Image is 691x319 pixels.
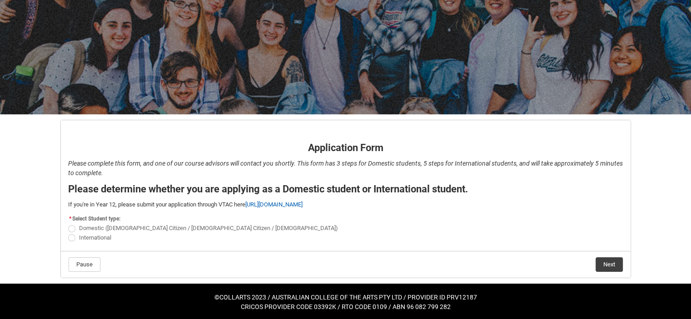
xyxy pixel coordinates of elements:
[79,234,111,241] span: International
[79,225,338,231] span: Domestic ([DEMOGRAPHIC_DATA] Citizen / [DEMOGRAPHIC_DATA] Citizen / [DEMOGRAPHIC_DATA])
[69,257,100,272] button: Pause
[68,127,153,135] strong: Application Form - Page 1
[596,257,623,272] button: Next
[68,200,623,209] p: If you're in Year 12, please submit your application through VTAC here
[308,142,383,153] strong: Application Form
[72,216,120,222] span: Select Student type:
[60,120,631,278] article: REDU_Application_Form_for_Applicant flow
[68,183,468,195] strong: Please determine whether you are applying as a Domestic student or International student.
[245,201,303,208] a: [URL][DOMAIN_NAME]
[69,216,71,222] abbr: required
[68,160,623,177] em: Please complete this form, and one of our course advisors will contact you shortly. This form has...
